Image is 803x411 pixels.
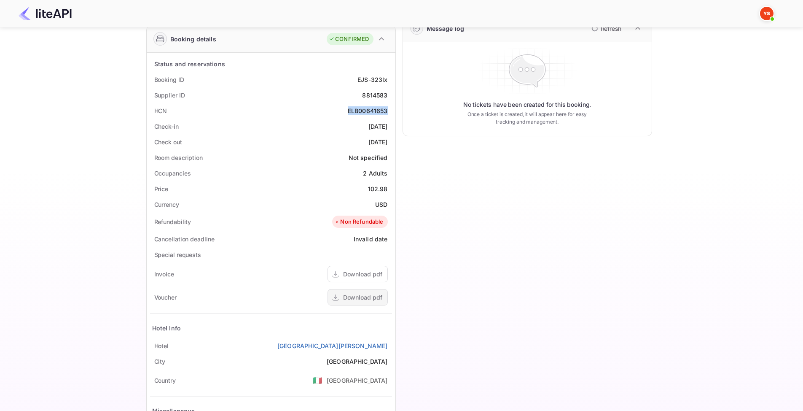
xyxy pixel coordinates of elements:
a: [GEOGRAPHIC_DATA][PERSON_NAME] [277,341,388,350]
div: 2 Adults [363,169,387,178]
img: Yandex Support [760,7,773,20]
p: No tickets have been created for this booking. [463,100,591,109]
div: Check out [154,138,182,146]
div: Voucher [154,293,177,302]
div: USD [375,200,387,209]
div: [DATE] [368,122,388,131]
p: Refresh [601,24,621,33]
div: [DATE] [368,138,388,146]
div: Download pdf [343,293,382,302]
div: Not specified [349,153,388,162]
p: Once a ticket is created, it will appear here for easy tracking and management. [461,111,594,126]
div: Hotel [154,341,169,350]
div: Special requests [154,250,201,259]
div: HCN [154,106,167,115]
div: Country [154,376,176,385]
div: Download pdf [343,270,382,279]
div: City [154,357,166,366]
div: Invoice [154,270,174,279]
div: Occupancies [154,169,191,178]
div: [GEOGRAPHIC_DATA] [327,376,388,385]
div: Currency [154,200,179,209]
span: United States [313,373,322,388]
div: 8814583 [362,91,387,100]
div: Price [154,184,169,193]
div: Invalid date [354,235,388,243]
div: EJS-323Ix [357,75,387,84]
div: Room description [154,153,203,162]
div: Booking details [170,35,216,43]
div: Cancellation deadline [154,235,215,243]
img: LiteAPI Logo [19,7,72,20]
div: Refundability [154,217,191,226]
button: Refresh [586,22,625,35]
div: Check-in [154,122,179,131]
div: ELB00641653 [348,106,388,115]
div: Status and reservations [154,59,225,68]
div: Booking ID [154,75,184,84]
div: Non Refundable [334,218,383,226]
div: CONFIRMED [329,35,369,43]
div: [GEOGRAPHIC_DATA] [327,357,388,366]
div: Supplier ID [154,91,185,100]
div: Message log [427,24,465,33]
div: Hotel Info [152,324,181,333]
div: 102.98 [368,184,388,193]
